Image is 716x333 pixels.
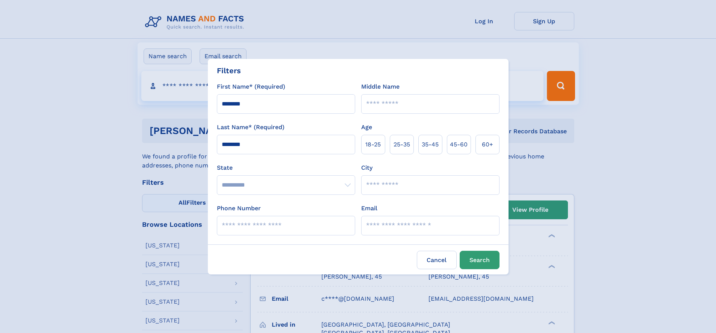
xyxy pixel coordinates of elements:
[450,140,468,149] span: 45‑60
[417,251,457,269] label: Cancel
[460,251,500,269] button: Search
[217,82,285,91] label: First Name* (Required)
[217,123,285,132] label: Last Name* (Required)
[365,140,381,149] span: 18‑25
[361,204,377,213] label: Email
[361,123,372,132] label: Age
[217,204,261,213] label: Phone Number
[482,140,493,149] span: 60+
[361,163,372,172] label: City
[422,140,439,149] span: 35‑45
[217,163,355,172] label: State
[394,140,410,149] span: 25‑35
[361,82,400,91] label: Middle Name
[217,65,241,76] div: Filters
